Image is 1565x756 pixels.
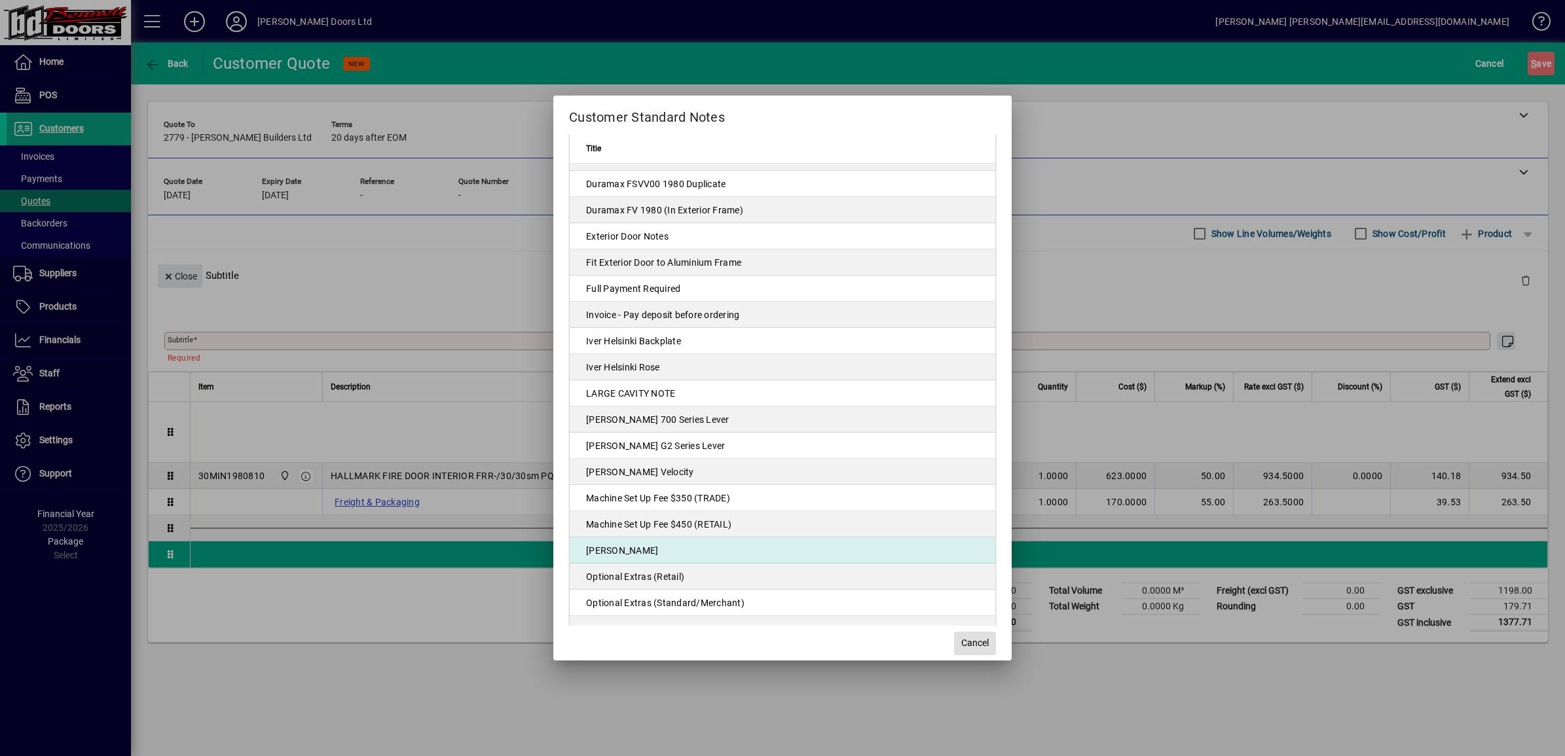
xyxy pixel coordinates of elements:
td: Machine Set Up Fee $450 (RETAIL) [570,511,995,537]
td: Exterior Door Notes [570,223,995,249]
td: Fit Exterior Door to Aluminium Frame [570,249,995,276]
td: Iver Helsinki Backplate [570,328,995,354]
td: [PERSON_NAME] 700 Series Lever [570,406,995,433]
td: SUPPLY ONLY [570,616,995,642]
td: Duramax FV 1980 (In Exterior Frame) [570,197,995,223]
button: Cancel [954,632,996,655]
td: Optional Extras (Retail) [570,564,995,590]
span: Cancel [961,636,989,650]
span: Title [586,141,601,156]
td: [PERSON_NAME] [570,537,995,564]
td: Full Payment Required [570,276,995,302]
h2: Customer Standard Notes [553,96,1012,134]
td: Invoice - Pay deposit before ordering [570,302,995,328]
td: [PERSON_NAME] Velocity [570,459,995,485]
td: Machine Set Up Fee $350 (TRADE) [570,485,995,511]
td: LARGE CAVITY NOTE [570,380,995,406]
td: Duramax FSVV00 1980 Duplicate [570,171,995,197]
td: [PERSON_NAME] G2 Series Lever [570,433,995,459]
td: Iver Helsinki Rose [570,354,995,380]
td: Optional Extras (Standard/Merchant) [570,590,995,616]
